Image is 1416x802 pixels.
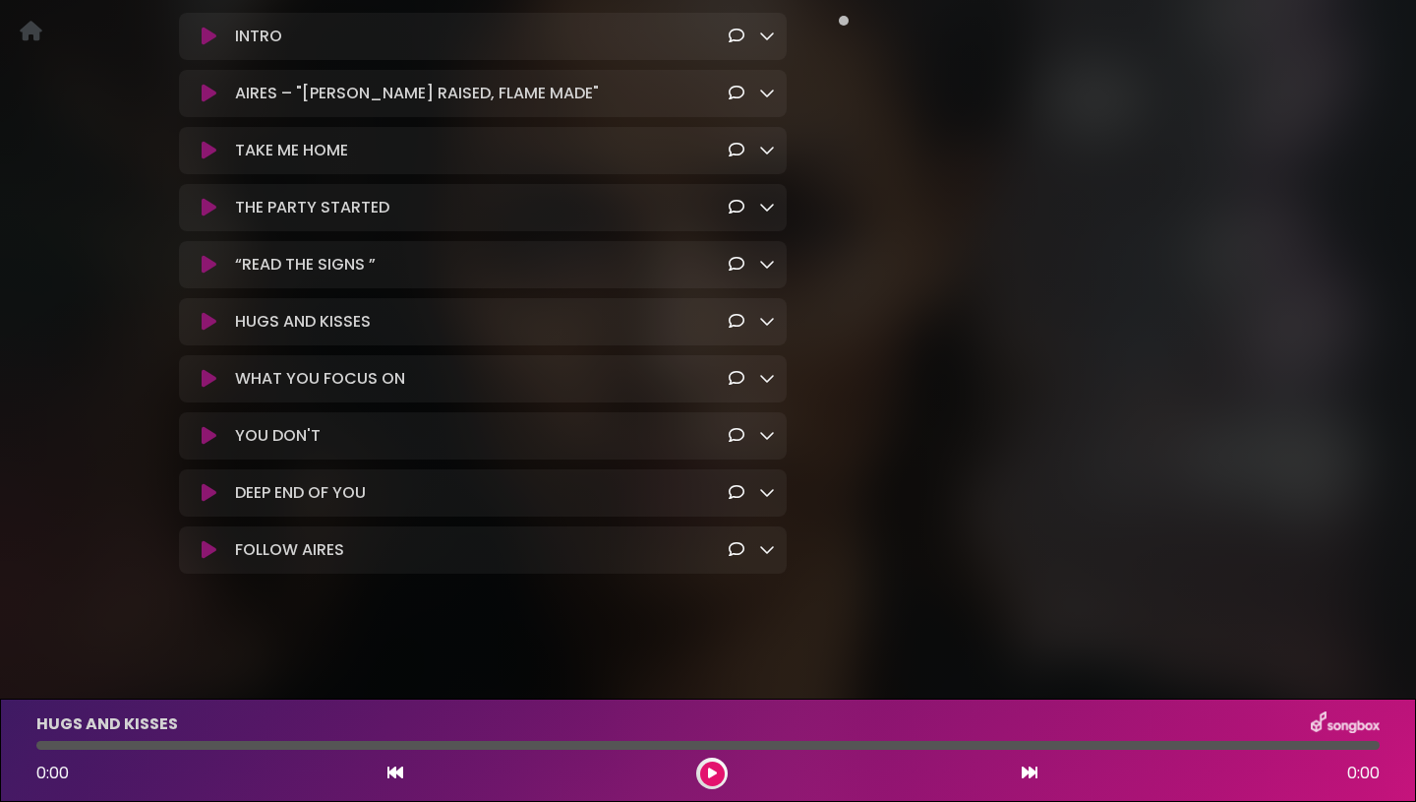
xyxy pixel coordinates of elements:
[235,25,282,48] p: INTRO
[235,82,599,105] p: AIRES – "[PERSON_NAME] RAISED, FLAME MADE"
[235,481,366,505] p: DEEP END OF YOU
[235,367,405,391] p: WHAT YOU FOCUS ON
[235,538,344,562] p: FOLLOW AIRES
[235,196,389,219] p: THE PARTY STARTED
[235,310,371,334] p: HUGS AND KISSES
[235,253,376,277] p: “READ THE SIGNS ”
[235,424,321,448] p: YOU DON'T
[235,139,348,162] p: TAKE ME HOME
